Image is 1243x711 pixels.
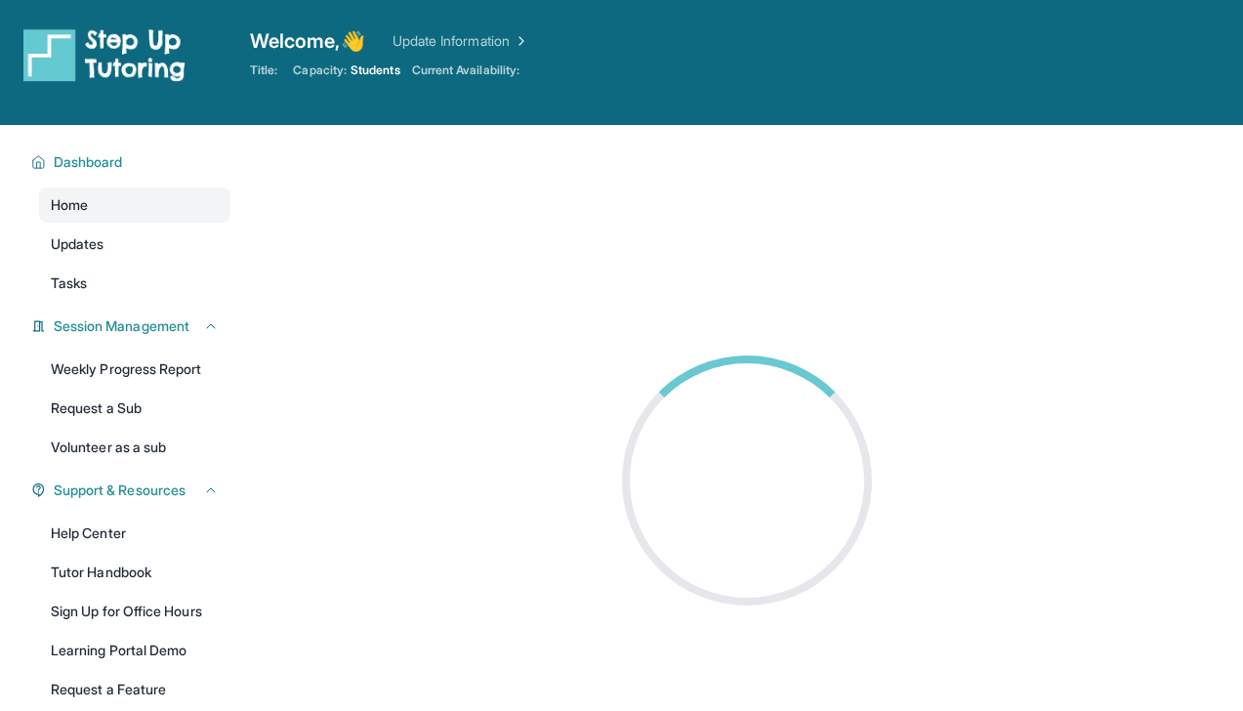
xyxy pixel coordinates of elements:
a: Tasks [39,266,230,301]
button: Session Management [46,316,219,336]
span: Title: [250,63,277,78]
span: Support & Resources [54,481,186,500]
a: Weekly Progress Report [39,352,230,387]
span: Updates [51,234,104,254]
a: Updates [39,227,230,262]
a: Sign Up for Office Hours [39,594,230,629]
a: Help Center [39,516,230,551]
a: Tutor Handbook [39,555,230,590]
a: Home [39,188,230,223]
img: Chevron Right [510,31,529,51]
button: Support & Resources [46,481,219,500]
span: Tasks [51,273,87,293]
span: Session Management [54,316,189,336]
a: Request a Feature [39,672,230,707]
span: Current Availability: [412,63,519,78]
span: Welcome, 👋 [250,27,365,55]
img: logo [23,27,186,82]
span: Students [351,63,400,78]
a: Update Information [393,31,529,51]
a: Volunteer as a sub [39,430,230,465]
a: Learning Portal Demo [39,633,230,668]
button: Dashboard [46,152,219,172]
span: Home [51,195,88,215]
span: Dashboard [54,152,123,172]
span: Capacity: [293,63,347,78]
a: Request a Sub [39,391,230,426]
